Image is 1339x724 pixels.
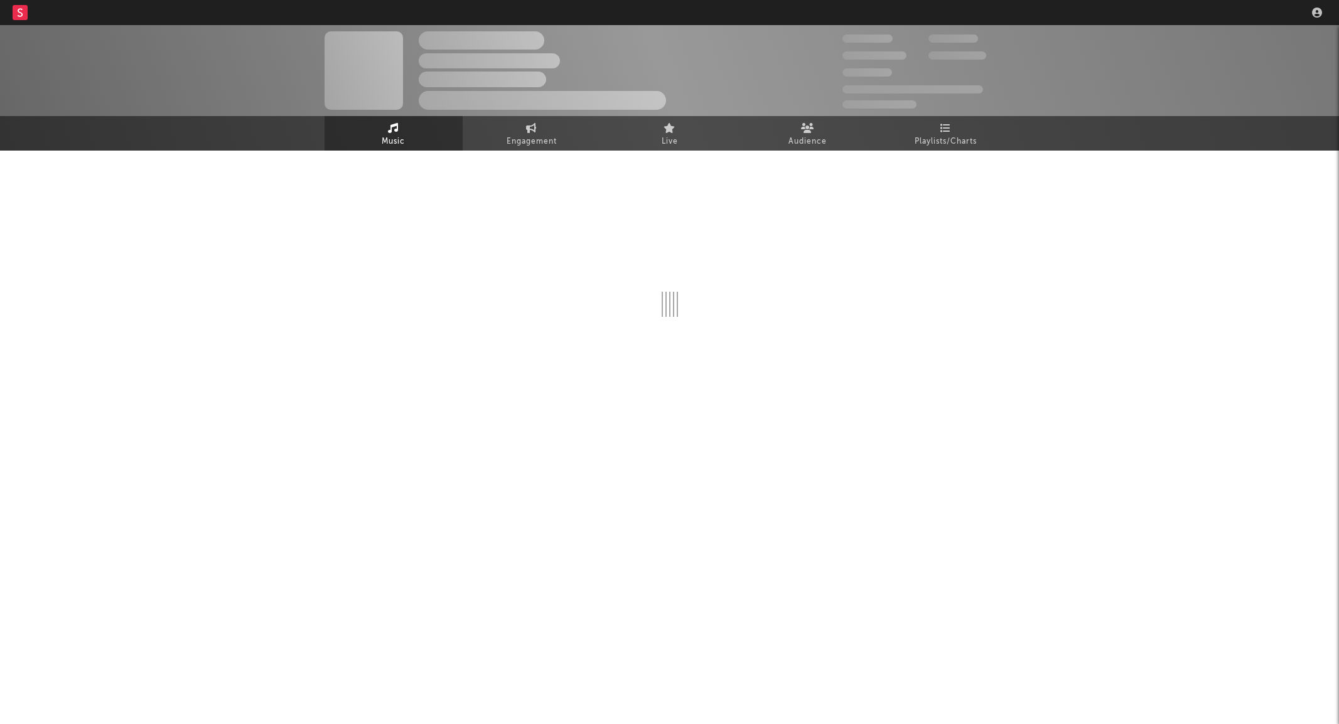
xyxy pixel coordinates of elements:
[325,116,463,151] a: Music
[507,134,557,149] span: Engagement
[739,116,877,151] a: Audience
[601,116,739,151] a: Live
[662,134,678,149] span: Live
[788,134,827,149] span: Audience
[928,35,978,43] span: 100,000
[877,116,1015,151] a: Playlists/Charts
[463,116,601,151] a: Engagement
[842,100,917,109] span: Jump Score: 85.0
[382,134,405,149] span: Music
[842,68,892,77] span: 100,000
[915,134,977,149] span: Playlists/Charts
[842,35,893,43] span: 300,000
[842,85,983,93] span: 50,000,000 Monthly Listeners
[842,51,906,60] span: 50,000,000
[928,51,986,60] span: 1,000,000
